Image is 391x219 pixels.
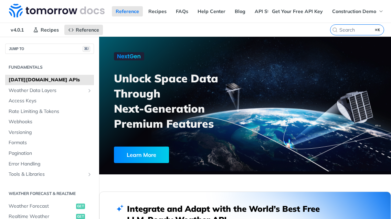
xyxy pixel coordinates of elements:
a: API Status [251,6,283,16]
a: Formats [5,138,94,148]
div: Learn More [114,147,169,163]
a: Reference [64,25,103,35]
a: Get Your Free API Key [268,6,327,16]
a: Blog [231,6,249,16]
span: Recipes [41,27,59,33]
span: Weather Data Layers [9,87,85,94]
kbd: ⌘K [373,26,382,33]
svg: Search [332,27,338,33]
a: Pagination [5,148,94,159]
a: Weather Data LayersShow subpages for Weather Data Layers [5,85,94,96]
a: FAQs [172,6,192,16]
span: Webhooks [9,118,92,125]
span: get [76,204,85,209]
a: Learn More [114,147,225,163]
a: Access Keys [5,96,94,106]
span: Formats [9,139,92,146]
button: JUMP TO⌘/ [5,44,94,54]
span: Error Handling [9,161,92,168]
span: Pagination [9,150,92,157]
a: Recipes [145,6,170,16]
a: [DATE][DOMAIN_NAME] APIs [5,75,94,85]
span: Tools & Libraries [9,171,85,178]
span: Access Keys [9,97,92,104]
a: Tools & LibrariesShow subpages for Tools & Libraries [5,169,94,180]
span: v4.0.1 [7,25,28,35]
span: Construction Demo [332,8,376,14]
button: Show subpages for Weather Data Layers [87,88,92,93]
span: Weather Forecast [9,203,74,210]
img: Tomorrow.io Weather API Docs [9,4,105,18]
a: Recipes [29,25,63,35]
a: Help Center [194,6,229,16]
span: Reference [76,27,99,33]
a: Reference [112,6,143,16]
h2: Weather Forecast & realtime [5,191,94,197]
button: Show subpages for Tools & Libraries [87,172,92,177]
h2: Fundamentals [5,64,94,70]
img: NextGen [114,52,144,60]
span: ⌘/ [83,46,90,52]
button: Construction Demo [328,6,388,16]
a: Versioning [5,127,94,138]
span: [DATE][DOMAIN_NAME] APIs [9,77,92,83]
a: Webhooks [5,117,94,127]
span: Rate Limiting & Tokens [9,108,92,115]
h3: Unlock Space Data Through Next-Generation Premium Features [114,71,253,131]
span: Versioning [9,129,92,136]
a: Weather Forecastget [5,201,94,211]
a: Error Handling [5,159,94,169]
a: Rate Limiting & Tokens [5,106,94,117]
